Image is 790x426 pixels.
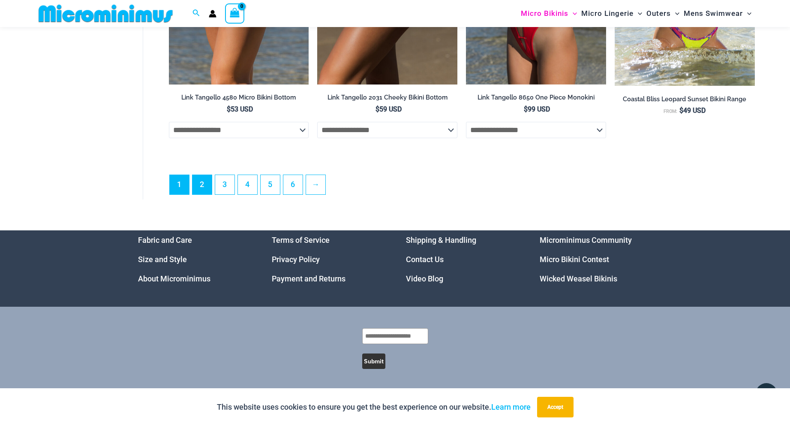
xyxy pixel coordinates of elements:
[540,255,609,264] a: Micro Bikini Contest
[634,3,642,24] span: Menu Toggle
[671,3,679,24] span: Menu Toggle
[519,3,579,24] a: Micro BikinisMenu ToggleMenu Toggle
[679,106,683,115] span: $
[317,94,457,105] a: Link Tangello 2031 Cheeky Bikini Bottom
[664,109,677,114] span: From:
[362,353,385,369] button: Submit
[466,94,606,102] h2: Link Tangello 8650 One Piece Monokini
[375,105,379,113] span: $
[524,105,550,113] bdi: 99 USD
[491,402,531,411] a: Learn more
[406,255,444,264] a: Contact Us
[540,230,652,288] nav: Menu
[272,230,384,288] nav: Menu
[682,3,754,24] a: Mens SwimwearMenu ToggleMenu Toggle
[35,4,176,23] img: MM SHOP LOGO FLAT
[466,94,606,105] a: Link Tangello 8650 One Piece Monokini
[169,94,309,102] h2: Link Tangello 4580 Micro Bikini Bottom
[272,255,320,264] a: Privacy Policy
[579,3,644,24] a: Micro LingerieMenu ToggleMenu Toggle
[537,397,574,417] button: Accept
[540,230,652,288] aside: Footer Widget 4
[684,3,743,24] span: Mens Swimwear
[406,230,519,288] aside: Footer Widget 3
[540,236,632,245] a: Microminimus Community
[306,175,325,194] a: →
[679,106,706,115] bdi: 49 USD
[517,1,755,26] nav: Site Navigation
[406,230,519,288] nav: Menu
[272,230,384,288] aside: Footer Widget 2
[375,105,402,113] bdi: 59 USD
[138,274,210,283] a: About Microminimus
[138,255,187,264] a: Size and Style
[524,105,528,113] span: $
[615,95,755,106] a: Coastal Bliss Leopard Sunset Bikini Range
[581,3,634,24] span: Micro Lingerie
[170,175,189,194] span: Page 1
[743,3,751,24] span: Menu Toggle
[272,236,330,245] a: Terms of Service
[261,175,280,194] a: Page 5
[238,175,257,194] a: Page 4
[283,175,303,194] a: Page 6
[227,105,253,113] bdi: 53 USD
[227,105,231,113] span: $
[169,94,309,105] a: Link Tangello 4580 Micro Bikini Bottom
[521,3,568,24] span: Micro Bikinis
[540,274,617,283] a: Wicked Weasel Bikinis
[406,274,443,283] a: Video Blog
[192,8,200,19] a: Search icon link
[138,236,192,245] a: Fabric and Care
[615,95,755,103] h2: Coastal Bliss Leopard Sunset Bikini Range
[225,3,245,23] a: View Shopping Cart, empty
[169,175,755,199] nav: Product Pagination
[406,236,476,245] a: Shipping & Handling
[138,230,251,288] nav: Menu
[644,3,682,24] a: OutersMenu ToggleMenu Toggle
[317,94,457,102] h2: Link Tangello 2031 Cheeky Bikini Bottom
[192,175,212,194] a: Page 2
[215,175,234,194] a: Page 3
[138,230,251,288] aside: Footer Widget 1
[217,401,531,414] p: This website uses cookies to ensure you get the best experience on our website.
[209,10,216,18] a: Account icon link
[568,3,577,24] span: Menu Toggle
[272,274,345,283] a: Payment and Returns
[646,3,671,24] span: Outers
